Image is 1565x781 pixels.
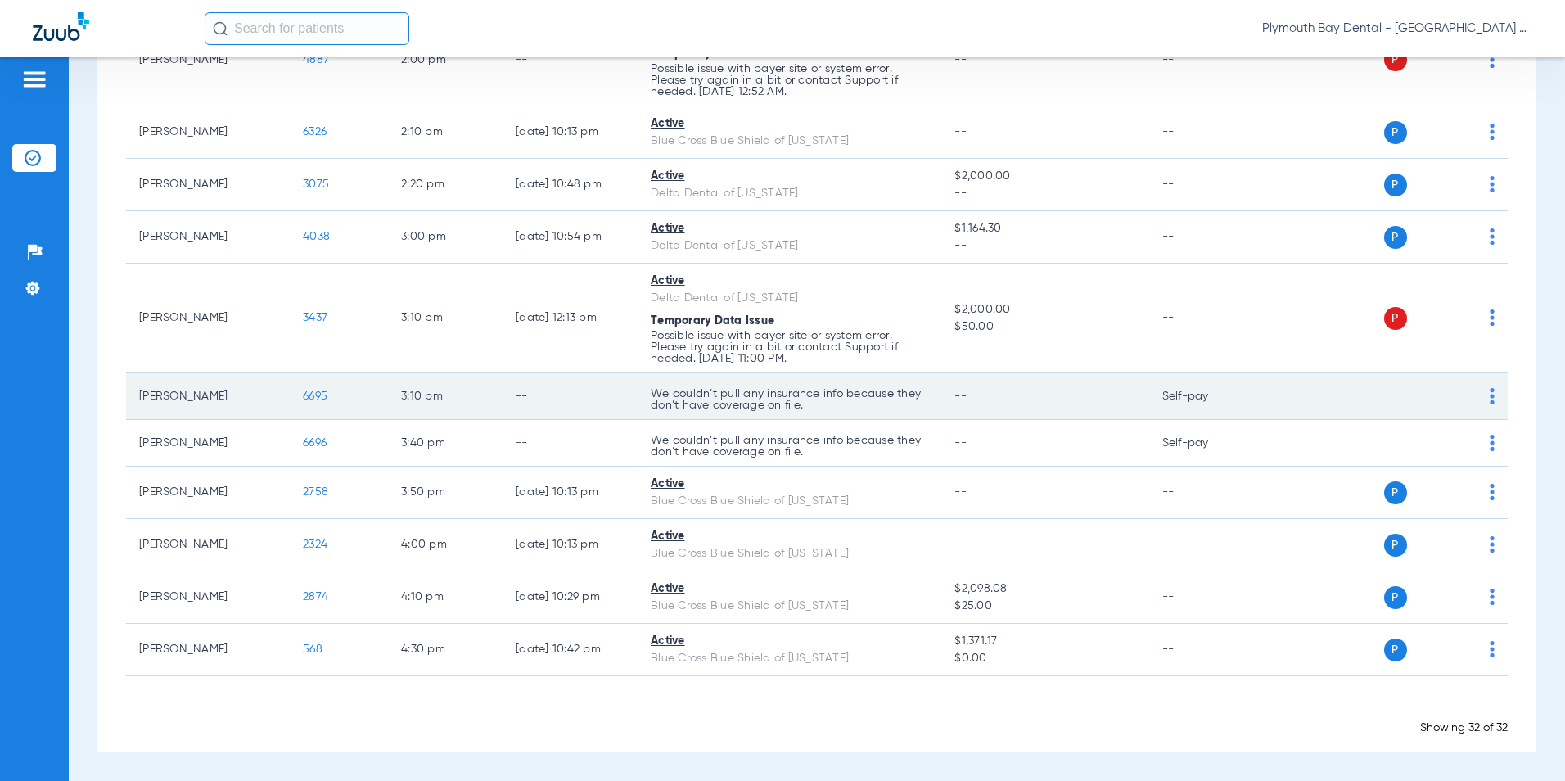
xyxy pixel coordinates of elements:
[1490,435,1495,451] img: group-dot-blue.svg
[388,571,503,624] td: 4:10 PM
[303,539,327,550] span: 2324
[1262,20,1532,37] span: Plymouth Bay Dental - [GEOGRAPHIC_DATA] Dental
[21,70,47,89] img: hamburger-icon
[503,420,638,467] td: --
[388,106,503,159] td: 2:10 PM
[954,390,967,402] span: --
[954,318,1135,336] span: $50.00
[303,54,329,65] span: 4887
[651,388,928,411] p: We couldn’t pull any insurance info because they don’t have coverage on file.
[954,301,1135,318] span: $2,000.00
[651,598,928,615] div: Blue Cross Blue Shield of [US_STATE]
[651,48,774,60] span: Temporary Data Issue
[651,168,928,185] div: Active
[954,633,1135,650] span: $1,371.17
[1490,536,1495,553] img: group-dot-blue.svg
[303,486,328,498] span: 2758
[651,330,928,364] p: Possible issue with payer site or system error. Please try again in a bit or contact Support if n...
[503,519,638,571] td: [DATE] 10:13 PM
[303,643,322,655] span: 568
[1420,722,1508,734] span: Showing 32 of 32
[954,54,967,65] span: --
[388,14,503,106] td: 2:00 PM
[388,420,503,467] td: 3:40 PM
[1490,176,1495,192] img: group-dot-blue.svg
[388,467,503,519] td: 3:50 PM
[303,231,330,242] span: 4038
[1384,307,1407,330] span: P
[33,12,89,41] img: Zuub Logo
[954,650,1135,667] span: $0.00
[954,185,1135,202] span: --
[954,126,967,138] span: --
[503,106,638,159] td: [DATE] 10:13 PM
[651,580,928,598] div: Active
[388,264,503,373] td: 3:10 PM
[651,220,928,237] div: Active
[954,437,967,449] span: --
[213,21,228,36] img: Search Icon
[126,211,290,264] td: [PERSON_NAME]
[503,264,638,373] td: [DATE] 12:13 PM
[1149,624,1260,676] td: --
[651,63,928,97] p: Possible issue with payer site or system error. Please try again in a bit or contact Support if n...
[651,115,928,133] div: Active
[954,486,967,498] span: --
[651,493,928,510] div: Blue Cross Blue Shield of [US_STATE]
[1149,420,1260,467] td: Self-pay
[954,598,1135,615] span: $25.00
[1384,48,1407,71] span: P
[1490,641,1495,657] img: group-dot-blue.svg
[1490,52,1495,68] img: group-dot-blue.svg
[1384,121,1407,144] span: P
[651,476,928,493] div: Active
[1384,226,1407,249] span: P
[651,528,928,545] div: Active
[126,467,290,519] td: [PERSON_NAME]
[503,373,638,420] td: --
[651,435,928,458] p: We couldn’t pull any insurance info because they don’t have coverage on file.
[651,290,928,307] div: Delta Dental of [US_STATE]
[126,624,290,676] td: [PERSON_NAME]
[126,159,290,211] td: [PERSON_NAME]
[1490,589,1495,605] img: group-dot-blue.svg
[303,390,327,402] span: 6695
[126,571,290,624] td: [PERSON_NAME]
[651,273,928,290] div: Active
[1490,309,1495,326] img: group-dot-blue.svg
[303,178,329,190] span: 3075
[651,315,774,327] span: Temporary Data Issue
[1149,467,1260,519] td: --
[1490,388,1495,404] img: group-dot-blue.svg
[388,211,503,264] td: 3:00 PM
[1384,481,1407,504] span: P
[954,220,1135,237] span: $1,164.30
[1483,702,1565,781] iframe: Chat Widget
[503,14,638,106] td: --
[1149,571,1260,624] td: --
[1149,373,1260,420] td: Self-pay
[388,159,503,211] td: 2:20 PM
[954,539,967,550] span: --
[388,373,503,420] td: 3:10 PM
[954,580,1135,598] span: $2,098.08
[1149,264,1260,373] td: --
[651,633,928,650] div: Active
[1490,228,1495,245] img: group-dot-blue.svg
[651,185,928,202] div: Delta Dental of [US_STATE]
[126,373,290,420] td: [PERSON_NAME]
[126,14,290,106] td: [PERSON_NAME]
[1384,534,1407,557] span: P
[503,571,638,624] td: [DATE] 10:29 PM
[1149,211,1260,264] td: --
[1490,124,1495,140] img: group-dot-blue.svg
[651,650,928,667] div: Blue Cross Blue Shield of [US_STATE]
[303,591,328,603] span: 2874
[503,159,638,211] td: [DATE] 10:48 PM
[1384,639,1407,661] span: P
[126,519,290,571] td: [PERSON_NAME]
[954,237,1135,255] span: --
[1149,106,1260,159] td: --
[1384,586,1407,609] span: P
